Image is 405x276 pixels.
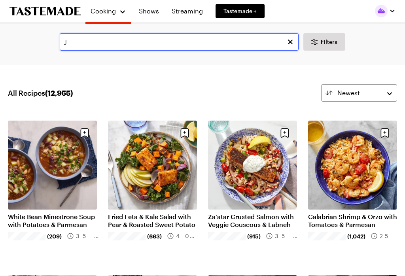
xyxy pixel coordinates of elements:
[337,88,360,98] span: Newest
[45,89,73,97] span: ( 12,955 )
[208,213,297,229] a: Za'atar Crusted Salmon with Veggie Couscous & Labneh
[321,84,397,102] button: Newest
[286,38,295,46] button: Clear search
[375,5,396,17] button: Profile picture
[90,3,126,19] button: Cooking
[216,4,265,18] a: Tastemade +
[375,5,388,17] img: Profile picture
[308,213,397,229] a: Calabrian Shrimp & Orzo with Tomatoes & Parmesan
[8,87,73,98] span: All Recipes
[377,125,392,140] button: Save recipe
[8,213,97,229] a: White Bean Minestrone Soup with Potatoes & Parmesan
[9,7,81,16] a: To Tastemade Home Page
[321,38,337,46] span: Filters
[277,125,292,140] button: Save recipe
[303,33,345,51] button: Desktop filters
[177,125,192,140] button: Save recipe
[223,7,257,15] span: Tastemade +
[91,7,116,15] span: Cooking
[77,125,92,140] button: Save recipe
[108,213,197,229] a: Fried Feta & Kale Salad with Pear & Roasted Sweet Potato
